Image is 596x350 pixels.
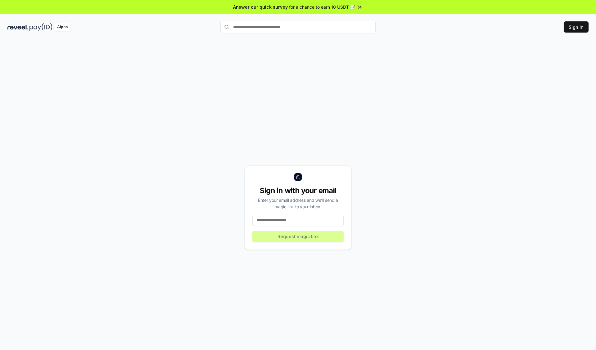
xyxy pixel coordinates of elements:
span: for a chance to earn 10 USDT 📝 [289,4,355,10]
button: Sign In [564,21,589,33]
div: Enter your email address and we’ll send a magic link to your inbox. [252,197,344,210]
img: logo_small [294,173,302,181]
span: Answer our quick survey [233,4,288,10]
img: pay_id [29,23,52,31]
img: reveel_dark [7,23,28,31]
div: Alpha [54,23,71,31]
div: Sign in with your email [252,186,344,196]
